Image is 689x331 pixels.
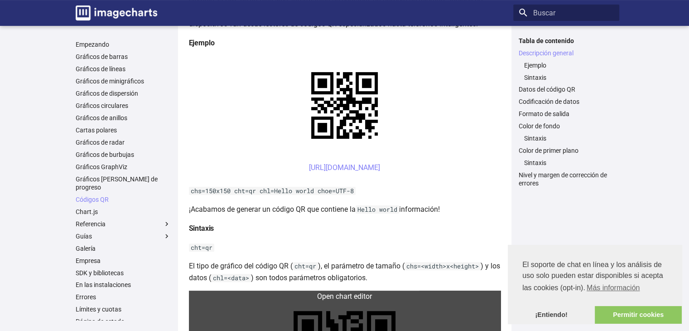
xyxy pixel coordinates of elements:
[189,187,356,195] code: chs=150x150 cht=qr chl=Hello world choe=UTF-8
[76,151,134,158] font: Gráficos de burbujas
[585,281,641,295] a: Obtenga más información sobre las cookies
[76,151,171,159] a: Gráficos de burbujas
[76,175,158,191] font: Gráficos [PERSON_NAME] de progreso
[76,163,171,171] a: Gráficos GraphViz
[76,40,171,49] a: Empezando
[519,110,569,117] font: Formato de salida
[519,97,614,106] a: Codificación de datos
[524,134,614,142] a: Sintaxis
[76,89,171,97] a: Gráficos de dispersión
[519,85,614,93] a: Datos del código QR
[72,2,161,24] a: Documentación de gráficos de imágenes
[76,138,171,146] a: Gráficos de radar
[508,306,595,324] a: Descartar el mensaje de cookies
[535,311,567,318] font: ¡Entiendo!
[76,233,92,240] font: Guías
[76,281,171,289] a: En las instalaciones
[524,74,546,81] font: Sintaxis
[318,262,405,270] font: ), el parámetro de tamaño (
[519,37,574,44] font: Tabla de contenido
[76,139,125,146] font: Gráficos de radar
[595,306,682,324] a: permitir cookies
[76,269,171,277] a: SDK y bibliotecas
[189,243,214,252] code: cht=qr
[76,293,171,301] a: Errores
[76,293,96,301] font: Errores
[399,205,440,214] font: información!
[76,245,96,252] font: Galería
[76,269,124,277] font: SDK y bibliotecas
[524,62,546,69] font: Ejemplo
[519,134,614,142] nav: Color de fondo
[524,159,546,166] font: Sintaxis
[76,114,127,122] font: Gráficos de anillos
[522,261,663,292] font: El soporte de chat en línea y los análisis de uso solo pueden estar disponibles si acepta las coo...
[76,244,171,253] a: Galería
[519,49,614,57] a: Descripción general
[405,262,481,270] code: chs=<width>x<height>
[76,77,171,85] a: Gráficos de minigráficos
[76,306,121,313] font: Límites y cuotas
[519,98,579,105] font: Codificación de datos
[76,114,171,122] a: Gráficos de anillos
[76,281,131,288] font: En las instalaciones
[295,56,394,155] img: cuadro
[76,318,125,325] font: Página de estado
[76,208,98,215] font: Chart.js
[519,171,614,187] a: Nivel y margen de corrección de errores
[76,102,128,109] font: Gráficos circulares
[508,245,682,324] div: consentimiento de cookies
[189,205,356,214] font: ¡Acabamos de generar un código QR que contiene la
[519,61,614,82] nav: Descripción general
[519,171,607,187] font: Nivel y margen de corrección de errores
[76,78,144,85] font: Gráficos de minigráficos
[76,126,171,134] a: Cartas polares
[513,5,619,21] input: Buscar
[519,147,578,154] font: Color de primer plano
[76,257,101,264] font: Empresa
[519,159,614,167] nav: Color de primer plano
[524,73,614,82] a: Sintaxis
[76,257,171,265] a: Empresa
[76,127,117,134] font: Cartas polares
[76,175,171,191] a: Gráficos [PERSON_NAME] de progreso
[76,65,125,73] font: Gráficos de líneas
[519,146,614,155] a: Color de primer plano
[519,122,614,130] a: Color de fondo
[189,262,293,270] font: El tipo de gráfico del código QR (
[76,163,127,170] font: Gráficos GraphViz
[76,220,106,228] font: Referencia
[76,41,109,48] font: Empezando
[524,159,614,167] a: Sintaxis
[76,102,171,110] a: Gráficos circulares
[76,65,171,73] a: Gráficos de líneas
[524,61,614,69] a: Ejemplo
[293,262,318,270] code: cht=qr
[76,305,171,313] a: Límites y cuotas
[189,39,215,47] font: Ejemplo
[76,317,171,326] a: Página de estado
[513,37,619,188] nav: Tabla de contenido
[76,5,157,20] img: logo
[519,110,614,118] a: Formato de salida
[76,208,171,216] a: Chart.js
[211,274,251,282] code: chl=<data>
[356,205,399,214] code: Hello world
[76,195,171,204] a: Códigos QR
[309,163,380,172] a: [URL][DOMAIN_NAME]​
[524,135,546,142] font: Sintaxis
[76,53,128,60] font: Gráficos de barras
[587,284,640,292] font: Más información
[189,262,500,282] font: ) y los datos (
[251,273,367,282] font: ) son todos parámetros obligatorios.
[76,53,171,61] a: Gráficos de barras
[519,86,575,93] font: Datos del código QR
[613,311,664,318] font: Permitir cookies
[76,196,109,203] font: Códigos QR
[519,122,560,130] font: Color de fondo
[309,163,380,172] font: [URL][DOMAIN_NAME]
[76,90,138,97] font: Gráficos de dispersión
[189,224,214,233] font: Sintaxis
[519,49,573,57] font: Descripción general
